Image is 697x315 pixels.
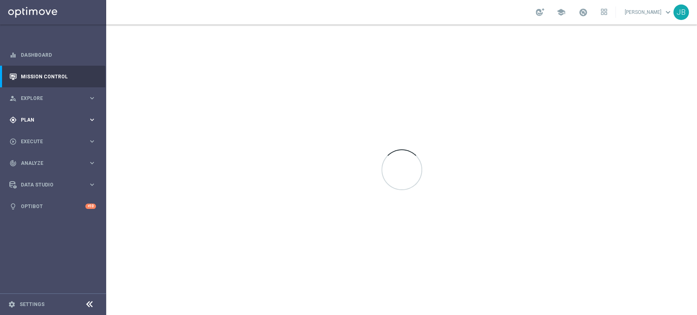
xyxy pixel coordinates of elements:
span: school [557,8,566,17]
i: settings [8,301,16,308]
span: Analyze [21,161,88,166]
div: Execute [9,138,88,145]
a: Mission Control [21,66,96,87]
div: JB [673,4,689,20]
div: Mission Control [9,66,96,87]
button: play_circle_outline Execute keyboard_arrow_right [9,138,96,145]
span: keyboard_arrow_down [664,8,673,17]
a: [PERSON_NAME]keyboard_arrow_down [624,6,673,18]
span: Explore [21,96,88,101]
button: Mission Control [9,73,96,80]
span: Plan [21,118,88,122]
button: Data Studio keyboard_arrow_right [9,182,96,188]
i: keyboard_arrow_right [88,138,96,145]
a: Dashboard [21,44,96,66]
div: Analyze [9,160,88,167]
i: gps_fixed [9,116,17,124]
i: equalizer [9,51,17,59]
div: Dashboard [9,44,96,66]
a: Settings [20,302,45,307]
div: Optibot [9,195,96,217]
button: person_search Explore keyboard_arrow_right [9,95,96,102]
div: Explore [9,95,88,102]
button: lightbulb Optibot +10 [9,203,96,210]
button: track_changes Analyze keyboard_arrow_right [9,160,96,166]
button: equalizer Dashboard [9,52,96,58]
span: Execute [21,139,88,144]
a: Optibot [21,195,85,217]
i: keyboard_arrow_right [88,94,96,102]
i: keyboard_arrow_right [88,116,96,124]
i: track_changes [9,160,17,167]
span: Data Studio [21,182,88,187]
div: Data Studio [9,181,88,189]
i: keyboard_arrow_right [88,181,96,189]
i: lightbulb [9,203,17,210]
i: play_circle_outline [9,138,17,145]
i: keyboard_arrow_right [88,159,96,167]
i: person_search [9,95,17,102]
div: +10 [85,204,96,209]
div: Plan [9,116,88,124]
button: gps_fixed Plan keyboard_arrow_right [9,117,96,123]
